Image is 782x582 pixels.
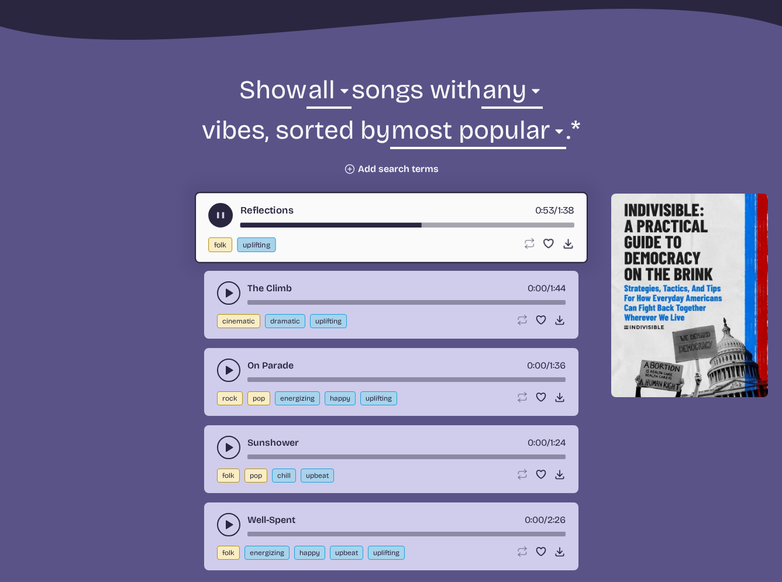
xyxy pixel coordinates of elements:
button: Loop [522,237,535,250]
button: upbeat [330,546,363,560]
button: folk [217,469,240,483]
span: timer [535,204,554,216]
button: happy [325,391,356,405]
div: / [528,436,566,450]
button: folk [208,237,232,252]
select: genre [306,73,351,113]
button: Favorite [535,546,547,557]
button: folk [217,546,240,560]
button: Loop [516,314,528,326]
select: vibe [481,73,543,113]
button: pop [244,469,267,483]
button: play-pause toggle [217,281,240,305]
span: 2:26 [547,514,566,525]
button: Favorite [535,314,547,326]
form: Show songs with vibes, sorted by . [73,73,709,175]
select: sorting [390,113,566,154]
button: play-pause toggle [217,436,240,459]
button: Add search terms [344,163,439,175]
img: Help save our democracy! [611,194,769,397]
div: song-time-bar [247,377,566,382]
a: On Parade [247,359,294,373]
button: upbeat [301,469,334,483]
button: Favorite [535,469,547,480]
div: song-time-bar [247,454,566,459]
span: 1:36 [550,360,566,371]
button: Favorite [535,391,547,403]
div: song-time-bar [247,300,566,305]
button: uplifting [360,391,397,405]
button: rock [217,391,243,405]
button: Loop [516,391,528,403]
button: Favorite [542,237,554,250]
button: cinematic [217,314,260,328]
span: 1:38 [557,204,574,216]
div: song-time-bar [240,223,574,228]
div: / [528,281,566,295]
span: 1:24 [550,437,566,448]
button: Loop [516,469,528,480]
a: The Climb [247,281,292,295]
button: chill [272,469,296,483]
button: energizing [244,546,290,560]
button: pop [247,391,270,405]
span: timer [525,514,544,525]
div: song-time-bar [247,532,566,536]
span: timer [528,437,547,448]
button: uplifting [310,314,347,328]
button: energizing [275,391,320,405]
span: timer [527,360,546,371]
a: Well-Spent [247,513,295,527]
a: Sunshower [247,436,299,450]
span: timer [528,283,547,294]
div: / [525,513,566,527]
div: / [527,359,566,373]
a: Reflections [240,203,293,218]
span: 1:44 [550,283,566,294]
button: happy [294,546,325,560]
div: / [535,203,574,218]
button: uplifting [368,546,405,560]
button: play-pause toggle [217,513,240,536]
button: dramatic [265,314,305,328]
button: play-pause toggle [208,203,233,228]
button: uplifting [237,237,275,252]
button: Loop [516,546,528,557]
button: play-pause toggle [217,359,240,382]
